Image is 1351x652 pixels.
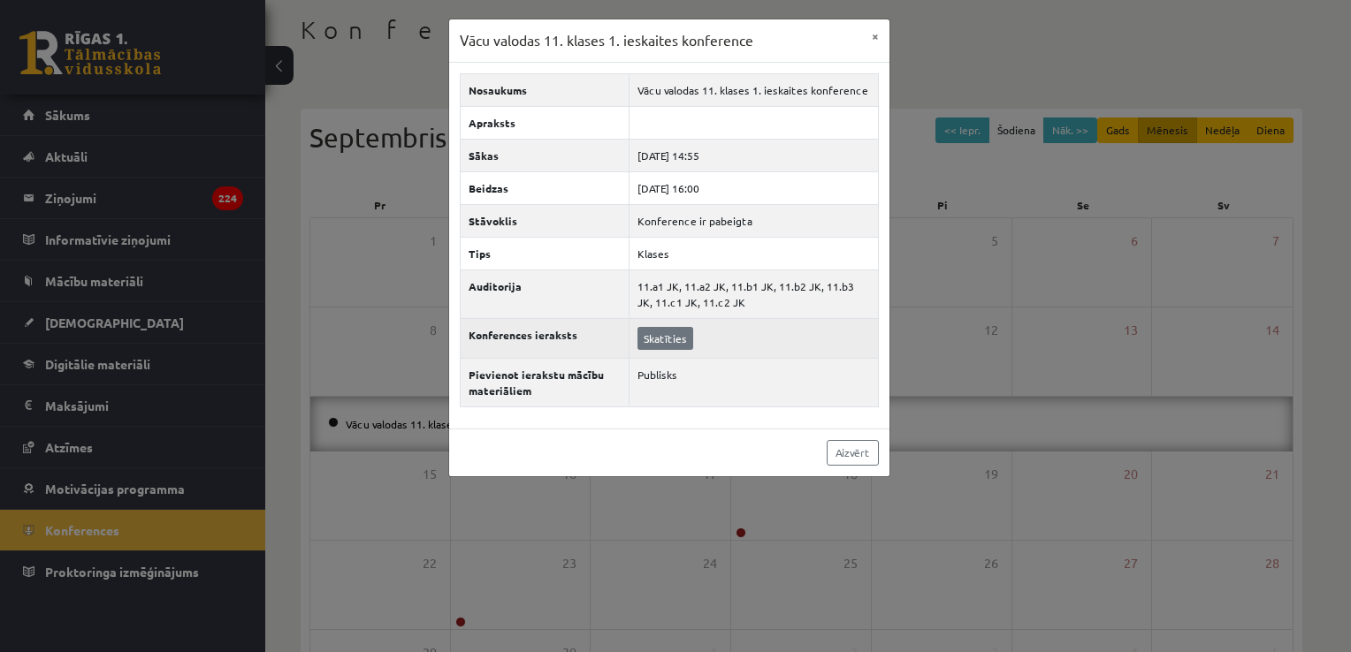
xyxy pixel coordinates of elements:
td: [DATE] 16:00 [629,171,878,204]
th: Tips [460,237,629,269]
th: Apraksts [460,106,629,139]
th: Konferences ieraksts [460,318,629,358]
h3: Vācu valodas 11. klases 1. ieskaites konference [460,30,753,51]
th: Sākas [460,139,629,171]
a: Skatīties [637,327,693,350]
td: 11.a1 JK, 11.a2 JK, 11.b1 JK, 11.b2 JK, 11.b3 JK, 11.c1 JK, 11.c2 JK [629,269,878,318]
th: Pievienot ierakstu mācību materiāliem [460,358,629,406]
button: × [861,19,889,53]
th: Nosaukums [460,73,629,106]
th: Auditorija [460,269,629,318]
td: Konference ir pabeigta [629,204,878,237]
th: Stāvoklis [460,204,629,237]
td: Vācu valodas 11. klases 1. ieskaites konference [629,73,878,106]
td: Publisks [629,358,878,406]
td: Klases [629,237,878,269]
a: Aizvērt [827,440,879,466]
td: [DATE] 14:55 [629,139,878,171]
th: Beidzas [460,171,629,204]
